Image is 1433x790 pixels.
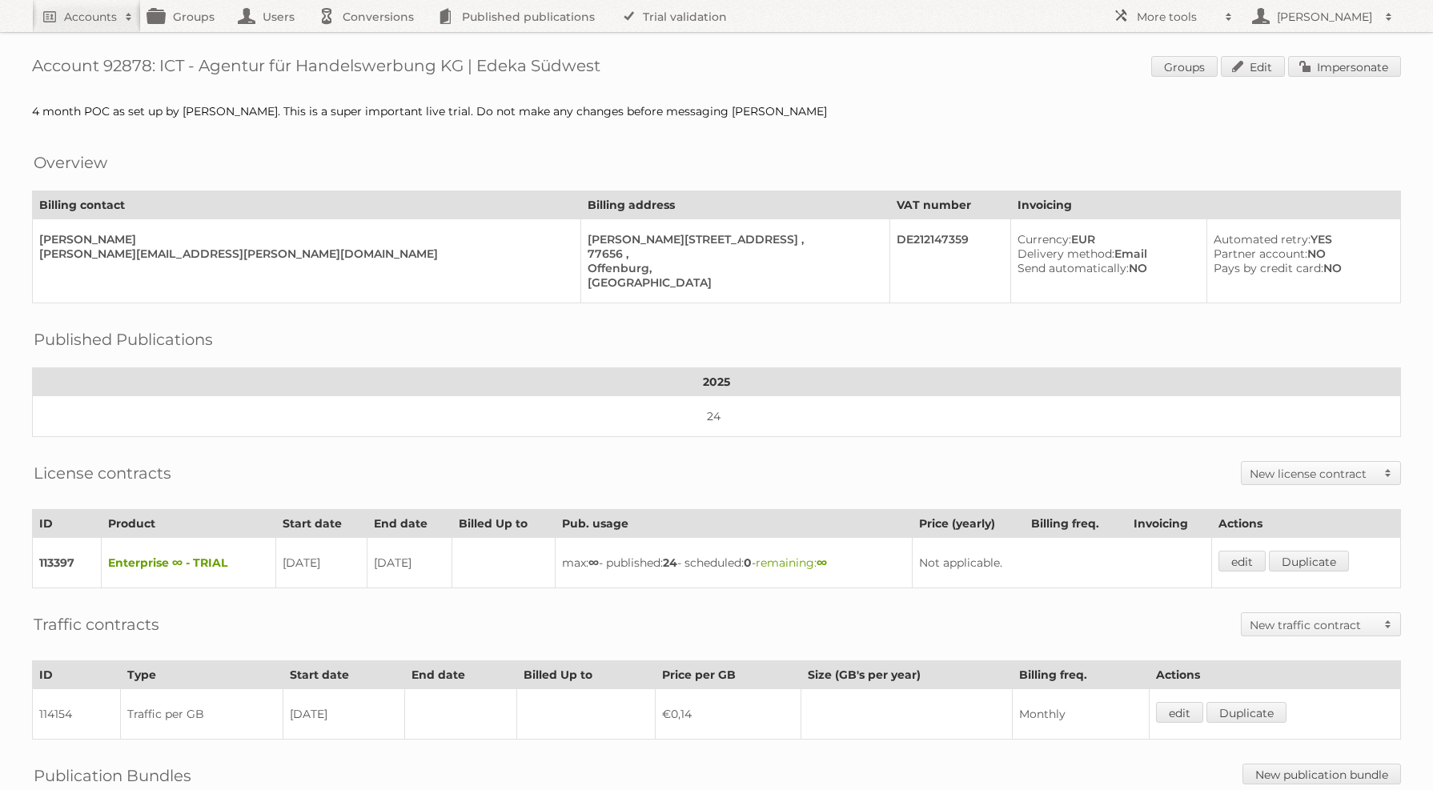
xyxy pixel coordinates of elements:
th: ID [33,661,121,689]
th: End date [367,510,452,538]
h2: Published Publications [34,327,213,351]
td: Monthly [1013,689,1150,740]
th: Billing contact [33,191,581,219]
div: [PERSON_NAME][EMAIL_ADDRESS][PERSON_NAME][DOMAIN_NAME] [39,247,568,261]
a: Groups [1151,56,1218,77]
th: End date [404,661,516,689]
th: Billing address [580,191,889,219]
h2: License contracts [34,461,171,485]
th: Type [121,661,283,689]
a: Edit [1221,56,1285,77]
div: EUR [1018,232,1194,247]
td: Not applicable. [912,538,1212,588]
div: YES [1214,232,1387,247]
th: Billing freq. [1013,661,1150,689]
a: Duplicate [1269,551,1349,571]
h2: New traffic contract [1250,617,1376,633]
span: Currency: [1018,232,1071,247]
td: 24 [33,396,1401,437]
h1: Account 92878: ICT - Agentur für Handelswerbung KG | Edeka Südwest [32,56,1401,80]
th: Invoicing [1126,510,1211,538]
div: Offenburg, [588,261,877,275]
span: Send automatically: [1018,261,1129,275]
td: max: - published: - scheduled: - [555,538,912,588]
div: [GEOGRAPHIC_DATA] [588,275,877,290]
td: [DATE] [367,538,452,588]
td: [DATE] [276,538,367,588]
th: Billed Up to [517,661,655,689]
th: Actions [1212,510,1401,538]
h2: New license contract [1250,466,1376,482]
h2: Publication Bundles [34,764,191,788]
div: NO [1214,261,1387,275]
div: [PERSON_NAME] [39,232,568,247]
h2: Overview [34,150,107,174]
h2: More tools [1137,9,1217,25]
span: Toggle [1376,613,1400,636]
h2: Traffic contracts [34,612,159,636]
strong: 0 [744,555,752,570]
strong: ∞ [817,555,827,570]
div: NO [1214,247,1387,261]
a: New traffic contract [1242,613,1400,636]
th: Start date [283,661,404,689]
td: DE212147359 [890,219,1011,303]
th: Size (GB's per year) [801,661,1012,689]
a: New publication bundle [1242,764,1401,784]
span: Pays by credit card: [1214,261,1323,275]
span: Partner account: [1214,247,1307,261]
h2: Accounts [64,9,117,25]
span: remaining: [756,555,827,570]
th: Actions [1149,661,1400,689]
strong: 24 [663,555,677,570]
th: VAT number [890,191,1011,219]
th: Pub. usage [555,510,912,538]
a: edit [1218,551,1266,571]
th: Product [102,510,276,538]
a: Impersonate [1288,56,1401,77]
strong: ∞ [588,555,599,570]
th: Billing freq. [1025,510,1127,538]
td: €0,14 [655,689,801,740]
th: 2025 [33,368,1401,396]
th: Billed Up to [452,510,555,538]
td: Enterprise ∞ - TRIAL [102,538,276,588]
div: 4 month POC as set up by [PERSON_NAME]. This is a super important live trial. Do not make any cha... [32,104,1401,118]
div: Email [1018,247,1194,261]
th: Price (yearly) [912,510,1024,538]
a: Duplicate [1206,702,1286,723]
th: Invoicing [1010,191,1400,219]
div: [PERSON_NAME][STREET_ADDRESS] , [588,232,877,247]
div: 77656 , [588,247,877,261]
a: New license contract [1242,462,1400,484]
td: 113397 [33,538,102,588]
th: ID [33,510,102,538]
th: Start date [276,510,367,538]
td: [DATE] [283,689,404,740]
h2: [PERSON_NAME] [1273,9,1377,25]
th: Price per GB [655,661,801,689]
td: Traffic per GB [121,689,283,740]
span: Automated retry: [1214,232,1311,247]
span: Toggle [1376,462,1400,484]
a: edit [1156,702,1203,723]
td: 114154 [33,689,121,740]
div: NO [1018,261,1194,275]
span: Delivery method: [1018,247,1114,261]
